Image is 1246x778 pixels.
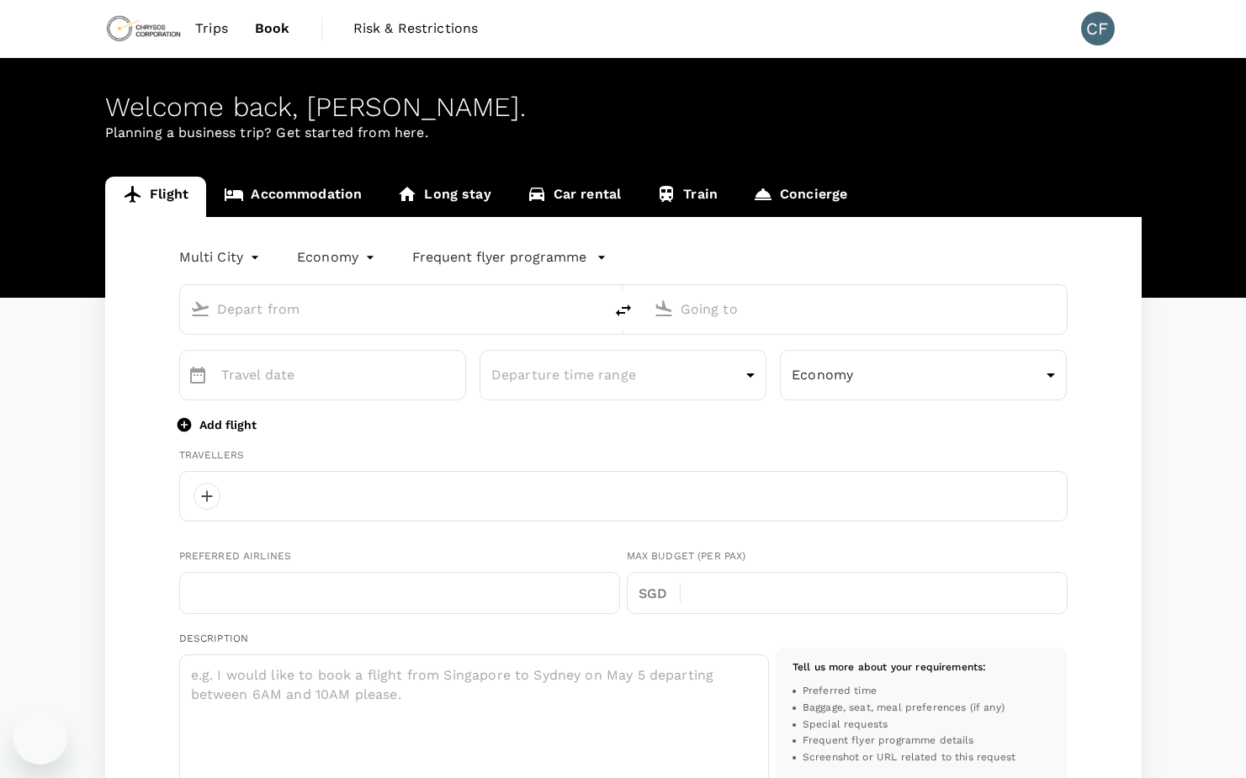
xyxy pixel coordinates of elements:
[199,416,257,433] p: Add flight
[780,354,1067,396] div: Economy
[793,661,987,673] span: Tell us more about your requirements :
[255,19,290,39] span: Book
[803,717,888,733] span: Special requests
[639,177,735,217] a: Train
[179,632,249,644] span: Description
[803,683,877,700] span: Preferred time
[803,733,974,749] span: Frequent flyer programme details
[379,177,508,217] a: Long stay
[491,365,740,385] p: Departure time range
[480,353,766,396] div: Departure time range
[681,296,1031,322] input: Going to
[412,247,607,267] button: Frequent flyer programme
[105,123,1142,143] p: Planning a business trip? Get started from here.
[735,177,865,217] a: Concierge
[412,247,586,267] p: Frequent flyer programme
[803,700,1005,717] span: Baggage, seat, meal preferences (if any)
[603,290,644,331] button: delete
[591,307,595,310] button: Open
[179,548,620,565] div: Preferred Airlines
[217,296,568,322] input: Depart from
[179,416,257,433] button: Add flight
[105,177,207,217] a: Flight
[297,244,379,271] div: Economy
[206,177,379,217] a: Accommodation
[627,548,1068,565] div: Max Budget (per pax)
[13,711,67,765] iframe: Button to launch messaging window
[179,447,1068,464] div: Travellers
[1081,12,1115,45] div: CF
[181,358,215,392] button: Choose date
[509,177,639,217] a: Car rental
[179,244,264,271] div: Multi City
[221,350,466,400] input: Travel date
[803,749,1015,766] span: Screenshot or URL related to this request
[105,92,1142,123] div: Welcome back , [PERSON_NAME] .
[195,19,228,39] span: Trips
[639,584,680,604] p: SGD
[1055,307,1058,310] button: Open
[353,19,479,39] span: Risk & Restrictions
[105,10,183,47] img: Chrysos Corporation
